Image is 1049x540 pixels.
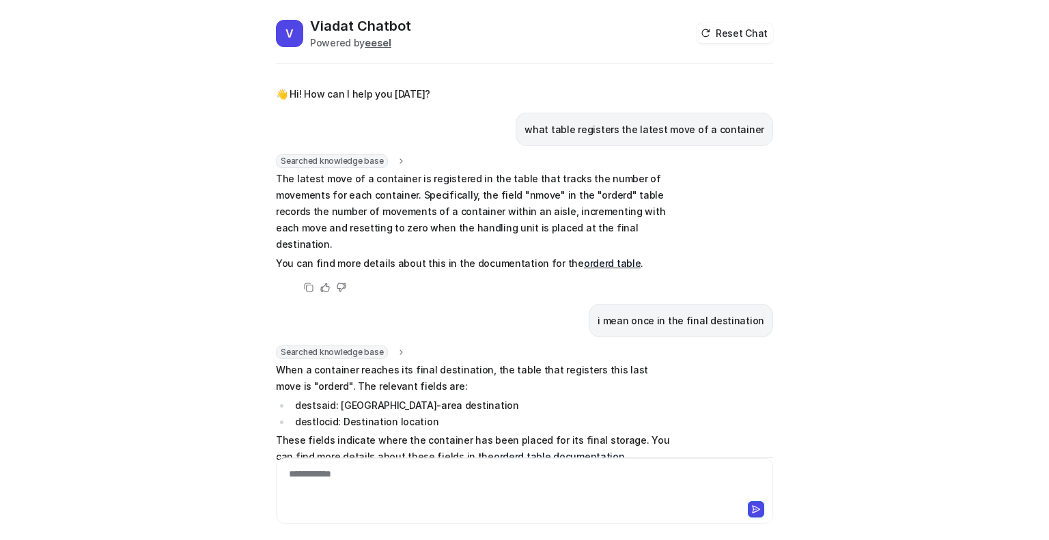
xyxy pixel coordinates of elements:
h2: Viadat Chatbot [310,16,411,35]
b: eesel [365,37,391,48]
span: Searched knowledge base [276,345,388,359]
button: Reset Chat [697,23,773,43]
li: destsaid: [GEOGRAPHIC_DATA]-area destination [291,397,675,414]
div: Powered by [310,35,411,50]
p: These fields indicate where the container has been placed for its final storage. You can find mor... [276,432,675,465]
p: When a container reaches its final destination, the table that registers this last move is "order... [276,362,675,395]
p: You can find more details about this in the documentation for the . [276,255,675,272]
p: what table registers the latest move of a container [524,122,764,138]
a: orderd table [584,257,641,269]
li: destlocid: Destination location [291,414,675,430]
p: i mean once in the final destination [598,313,764,329]
p: 👋 Hi! How can I help you [DATE]? [276,86,430,102]
span: V [276,20,303,47]
p: The latest move of a container is registered in the table that tracks the number of movements for... [276,171,675,253]
span: Searched knowledge base [276,154,388,168]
